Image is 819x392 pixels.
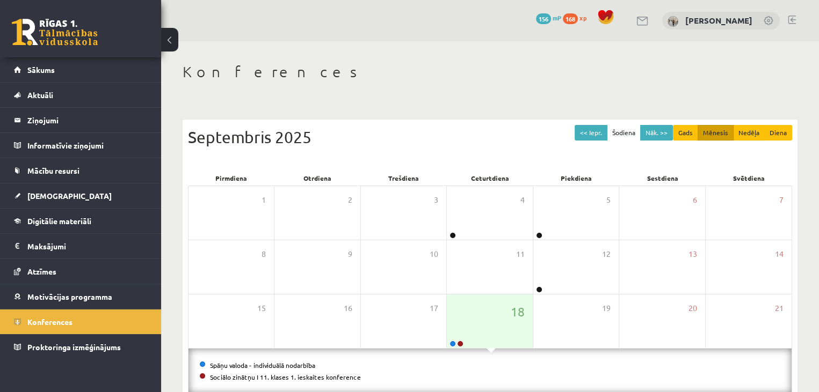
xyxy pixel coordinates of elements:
[775,302,784,314] span: 21
[348,248,352,260] span: 9
[262,248,266,260] span: 8
[688,302,697,314] span: 20
[706,171,792,186] div: Svētdiena
[14,183,148,208] a: [DEMOGRAPHIC_DATA]
[640,125,673,140] button: Nāk. >>
[27,292,112,301] span: Motivācijas programma
[14,259,148,284] a: Atzīmes
[188,125,792,149] div: Septembris 2025
[27,166,79,175] span: Mācību resursi
[344,302,352,314] span: 16
[520,194,525,206] span: 4
[14,284,148,309] a: Motivācijas programma
[183,63,798,81] h1: Konferences
[673,125,698,140] button: Gads
[14,108,148,132] a: Ziņojumi
[27,216,91,226] span: Digitālie materiāli
[602,248,611,260] span: 12
[27,317,73,327] span: Konferences
[27,65,55,75] span: Sākums
[14,83,148,107] a: Aktuāli
[262,194,266,206] span: 1
[14,309,148,334] a: Konferences
[430,248,438,260] span: 10
[27,191,112,201] span: [DEMOGRAPHIC_DATA]
[434,194,438,206] span: 3
[14,335,148,359] a: Proktoringa izmēģinājums
[274,171,361,186] div: Otrdiena
[27,133,148,158] legend: Informatīvie ziņojumi
[360,171,447,186] div: Trešdiena
[188,171,274,186] div: Pirmdiena
[27,108,148,132] legend: Ziņojumi
[257,302,266,314] span: 15
[579,13,586,22] span: xp
[779,194,784,206] span: 7
[536,13,551,24] span: 156
[685,15,752,26] a: [PERSON_NAME]
[14,57,148,82] a: Sākums
[533,171,620,186] div: Piekdiena
[733,125,765,140] button: Nedēļa
[14,158,148,183] a: Mācību resursi
[430,302,438,314] span: 17
[698,125,734,140] button: Mēnesis
[210,373,361,381] a: Sociālo zinātņu I 11. klases 1. ieskaites konference
[688,248,697,260] span: 13
[602,302,611,314] span: 19
[12,19,98,46] a: Rīgas 1. Tālmācības vidusskola
[668,16,678,27] img: Angelīna Vitkovska
[511,302,525,321] span: 18
[27,90,53,100] span: Aktuāli
[775,248,784,260] span: 14
[210,361,315,369] a: Spāņu valoda - individuālā nodarbība
[764,125,792,140] button: Diena
[27,234,148,258] legend: Maksājumi
[516,248,525,260] span: 11
[447,171,533,186] div: Ceturtdiena
[553,13,561,22] span: mP
[27,267,56,276] span: Atzīmes
[563,13,592,22] a: 168 xp
[607,125,641,140] button: Šodiena
[575,125,607,140] button: << Iepr.
[693,194,697,206] span: 6
[27,342,121,352] span: Proktoringa izmēģinājums
[536,13,561,22] a: 156 mP
[563,13,578,24] span: 168
[14,209,148,233] a: Digitālie materiāli
[620,171,706,186] div: Sestdiena
[348,194,352,206] span: 2
[14,133,148,158] a: Informatīvie ziņojumi
[606,194,611,206] span: 5
[14,234,148,258] a: Maksājumi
